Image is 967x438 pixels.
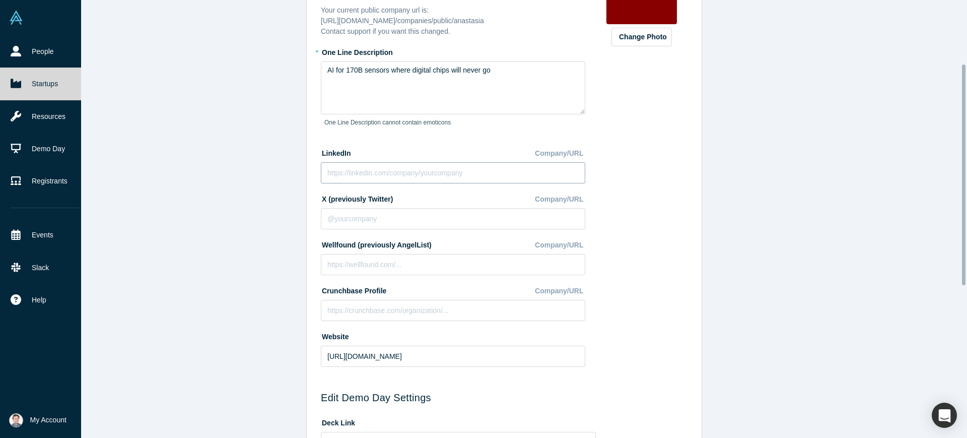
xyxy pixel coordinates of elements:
[535,236,585,254] div: Company/URL
[9,11,23,25] img: Alchemist Vault Logo
[321,191,393,205] label: X (previously Twitter)
[535,191,585,208] div: Company/URL
[9,413,66,427] button: My Account
[321,5,585,37] div: Your current public company url is: [URL][DOMAIN_NAME] /companies/public/anastasia Contact suppor...
[321,61,585,114] textarea: AI for 170B sensors where digital chips will never go
[32,295,46,305] span: Help
[321,300,585,321] input: https://crunchbase.com/organization/...
[321,162,585,183] input: https://linkedin.com/company/yourcompany
[611,28,672,46] button: Change Photo
[9,413,23,427] img: Andres Valdivieso's Account
[321,414,355,428] label: Deck Link
[321,208,585,229] input: @yourcompany
[321,236,432,251] label: Wellfound (previously AngelList)
[535,145,585,162] div: Company/URL
[30,415,66,425] span: My Account
[321,254,585,275] input: https://wellfound.com/...
[321,145,351,159] label: LinkedIn
[535,282,585,300] div: Company/URL
[321,282,386,296] label: Crunchbase Profile
[321,328,349,342] label: Website
[321,44,585,58] label: One Line Description
[324,118,582,127] p: One Line Description cannot contain emoticons
[321,392,687,404] h3: Edit Demo Day Settings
